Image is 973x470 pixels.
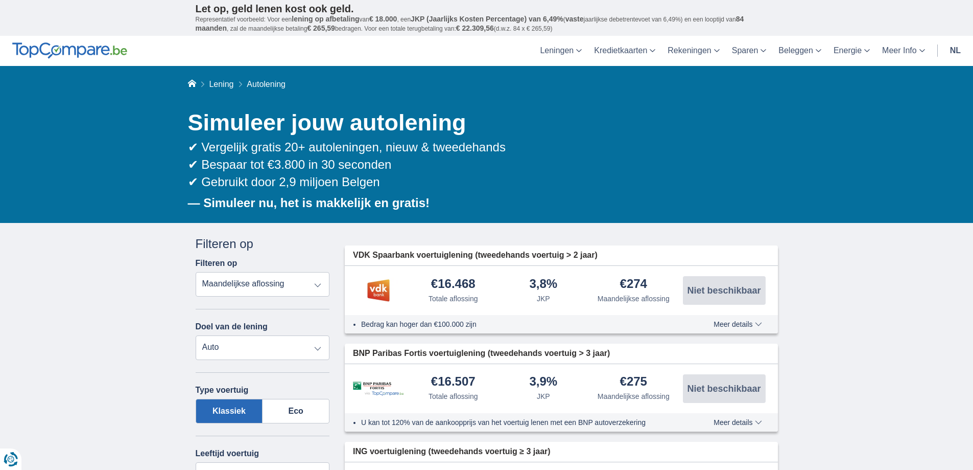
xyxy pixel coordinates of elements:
b: — Simuleer nu, het is makkelijk en gratis! [188,196,430,210]
label: Leeftijd voertuig [196,449,259,458]
div: JKP [537,294,550,304]
div: €274 [620,278,647,292]
span: JKP (Jaarlijks Kosten Percentage) van 6,49% [411,15,563,23]
span: VDK Spaarbank voertuiglening (tweedehands voertuig > 2 jaar) [353,250,598,261]
a: Leningen [534,36,588,66]
div: Totale aflossing [429,294,478,304]
button: Niet beschikbaar [683,374,766,403]
a: Meer Info [876,36,931,66]
a: Kredietkaarten [588,36,661,66]
div: JKP [537,391,550,401]
a: Sparen [726,36,773,66]
label: Filteren op [196,259,238,268]
img: product.pl.alt VDK bank [353,278,404,303]
label: Klassiek [196,399,263,423]
button: Meer details [706,418,769,427]
a: Home [188,80,196,88]
span: Autolening [247,80,286,88]
a: Rekeningen [661,36,725,66]
span: ING voertuiglening (tweedehands voertuig ≥ 3 jaar) [353,446,551,458]
span: € 22.309,56 [456,24,494,32]
div: Totale aflossing [429,391,478,401]
div: 3,9% [529,375,557,389]
div: Filteren op [196,235,330,253]
h1: Simuleer jouw autolening [188,107,778,139]
span: Niet beschikbaar [687,384,761,393]
label: Doel van de lening [196,322,268,331]
p: Representatief voorbeeld: Voor een van , een ( jaarlijkse debetrentevoet van 6,49%) en een loopti... [196,15,778,33]
p: Let op, geld lenen kost ook geld. [196,3,778,15]
a: Beleggen [772,36,827,66]
a: Energie [827,36,876,66]
span: vaste [565,15,584,23]
img: TopCompare [12,42,127,59]
span: 84 maanden [196,15,744,32]
div: Maandelijkse aflossing [598,391,670,401]
div: €16.468 [431,278,476,292]
a: nl [944,36,967,66]
a: Lening [209,80,233,88]
span: lening op afbetaling [292,15,359,23]
span: Meer details [714,419,762,426]
button: Niet beschikbaar [683,276,766,305]
span: € 18.000 [369,15,397,23]
li: Bedrag kan hoger dan €100.000 zijn [361,319,676,329]
img: product.pl.alt BNP Paribas Fortis [353,382,404,396]
label: Eco [263,399,329,423]
li: U kan tot 120% van de aankoopprijs van het voertuig lenen met een BNP autoverzekering [361,417,676,428]
div: 3,8% [529,278,557,292]
label: Type voertuig [196,386,249,395]
span: Niet beschikbaar [687,286,761,295]
div: Maandelijkse aflossing [598,294,670,304]
div: ✔ Vergelijk gratis 20+ autoleningen, nieuw & tweedehands ✔ Bespaar tot €3.800 in 30 seconden ✔ Ge... [188,139,778,191]
span: Meer details [714,321,762,328]
div: €275 [620,375,647,389]
span: BNP Paribas Fortis voertuiglening (tweedehands voertuig > 3 jaar) [353,348,610,360]
button: Meer details [706,320,769,328]
div: €16.507 [431,375,476,389]
span: € 265,59 [307,24,335,32]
